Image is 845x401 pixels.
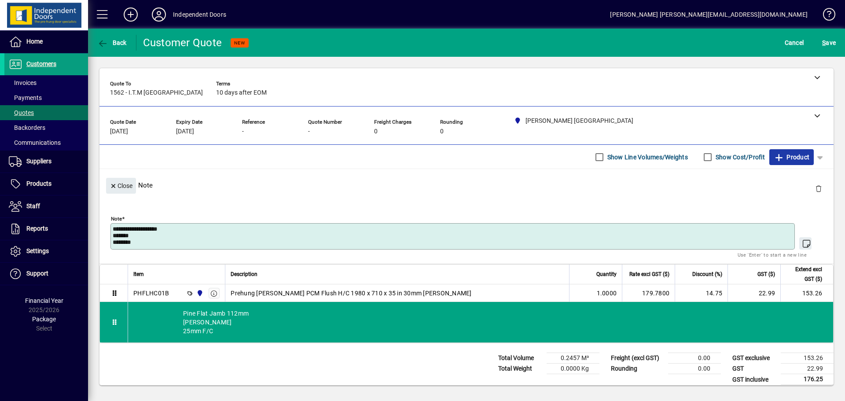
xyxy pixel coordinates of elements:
[110,128,128,135] span: [DATE]
[88,35,136,51] app-page-header-button: Back
[786,265,822,284] span: Extend excl GST ($)
[816,2,834,30] a: Knowledge Base
[4,218,88,240] a: Reports
[242,128,244,135] span: -
[4,90,88,105] a: Payments
[727,284,780,302] td: 22.99
[95,35,129,51] button: Back
[173,7,226,22] div: Independent Doors
[728,353,781,364] td: GST exclusive
[781,353,834,364] td: 153.26
[26,247,49,254] span: Settings
[808,184,829,192] app-page-header-button: Delete
[110,89,203,96] span: 1562 - I.T.M [GEOGRAPHIC_DATA]
[216,89,267,96] span: 10 days after EOM
[143,36,222,50] div: Customer Quote
[4,75,88,90] a: Invoices
[104,181,138,189] app-page-header-button: Close
[606,353,668,364] td: Freight (excl GST)
[728,374,781,385] td: GST inclusive
[781,364,834,374] td: 22.99
[194,288,204,298] span: Cromwell Central Otago
[231,289,471,298] span: Prehung [PERSON_NAME] PCM Flush H/C 1980 x 710 x 35 in 30mm [PERSON_NAME]
[9,109,34,116] span: Quotes
[628,289,669,298] div: 179.7800
[547,364,599,374] td: 0.0000 Kg
[9,139,61,146] span: Communications
[785,36,804,50] span: Cancel
[26,158,51,165] span: Suppliers
[374,128,378,135] span: 0
[133,289,169,298] div: PHFLHC01B
[783,35,806,51] button: Cancel
[668,353,721,364] td: 0.00
[547,353,599,364] td: 0.2457 M³
[692,269,722,279] span: Discount (%)
[117,7,145,22] button: Add
[26,180,51,187] span: Products
[26,38,43,45] span: Home
[610,7,808,22] div: [PERSON_NAME] [PERSON_NAME][EMAIL_ADDRESS][DOMAIN_NAME]
[738,250,807,260] mat-hint: Use 'Enter' to start a new line
[494,364,547,374] td: Total Weight
[9,79,37,86] span: Invoices
[4,195,88,217] a: Staff
[596,269,617,279] span: Quantity
[111,216,122,222] mat-label: Note
[25,297,63,304] span: Financial Year
[440,128,444,135] span: 0
[133,269,144,279] span: Item
[820,35,838,51] button: Save
[32,316,56,323] span: Package
[606,153,688,162] label: Show Line Volumes/Weights
[26,60,56,67] span: Customers
[4,135,88,150] a: Communications
[780,284,833,302] td: 153.26
[145,7,173,22] button: Profile
[597,289,617,298] span: 1.0000
[26,270,48,277] span: Support
[26,202,40,210] span: Staff
[4,263,88,285] a: Support
[176,128,194,135] span: [DATE]
[234,40,245,46] span: NEW
[231,269,257,279] span: Description
[781,374,834,385] td: 176.25
[808,178,829,199] button: Delete
[4,173,88,195] a: Products
[629,269,669,279] span: Rate excl GST ($)
[822,36,836,50] span: ave
[714,153,765,162] label: Show Cost/Profit
[4,120,88,135] a: Backorders
[308,128,310,135] span: -
[606,364,668,374] td: Rounding
[106,178,136,194] button: Close
[110,179,132,193] span: Close
[668,364,721,374] td: 0.00
[99,169,834,201] div: Note
[822,39,826,46] span: S
[675,284,727,302] td: 14.75
[774,150,809,164] span: Product
[757,269,775,279] span: GST ($)
[769,149,814,165] button: Product
[9,124,45,131] span: Backorders
[26,225,48,232] span: Reports
[9,94,42,101] span: Payments
[728,364,781,374] td: GST
[494,353,547,364] td: Total Volume
[4,105,88,120] a: Quotes
[97,39,127,46] span: Back
[4,240,88,262] a: Settings
[128,302,833,342] div: Pine Flat Jamb 112mm [PERSON_NAME] 25mm F/C
[4,151,88,173] a: Suppliers
[4,31,88,53] a: Home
